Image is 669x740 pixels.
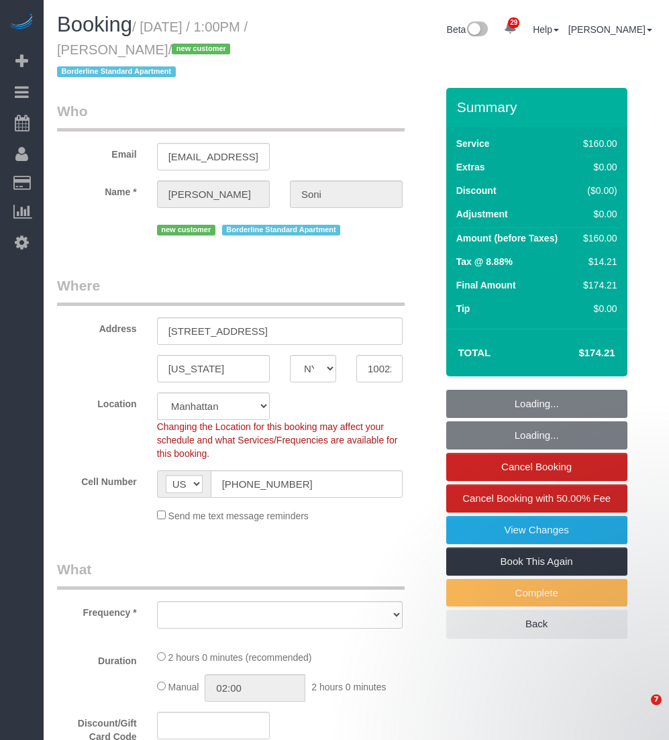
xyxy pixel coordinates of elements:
[157,421,398,459] span: Changing the Location for this booking may affect your schedule and what Services/Frequencies are...
[456,207,508,221] label: Adjustment
[172,44,230,54] span: new customer
[168,652,312,663] span: 2 hours 0 minutes (recommended)
[47,470,147,488] label: Cell Number
[168,682,199,692] span: Manual
[8,13,35,32] img: Automaid Logo
[456,137,490,150] label: Service
[578,207,617,221] div: $0.00
[456,278,516,292] label: Final Amount
[57,276,405,306] legend: Where
[651,694,662,705] span: 7
[290,180,403,208] input: Last Name
[578,184,617,197] div: ($0.00)
[47,143,147,161] label: Email
[447,24,488,35] a: Beta
[446,453,627,481] a: Cancel Booking
[568,24,652,35] a: [PERSON_NAME]
[168,511,309,521] span: Send me text message reminders
[157,225,215,235] span: new customer
[57,101,405,131] legend: Who
[457,99,621,115] h3: Summary
[57,560,405,590] legend: What
[47,649,147,668] label: Duration
[578,278,617,292] div: $174.21
[533,24,559,35] a: Help
[311,682,386,692] span: 2 hours 0 minutes
[157,180,270,208] input: First Name
[456,160,485,174] label: Extras
[458,347,491,358] strong: Total
[538,348,615,359] h4: $174.21
[47,392,147,411] label: Location
[456,184,497,197] label: Discount
[157,143,270,170] input: Email
[456,302,470,315] label: Tip
[57,19,248,80] small: / [DATE] / 1:00PM / [PERSON_NAME]
[356,355,403,382] input: Zip Code
[57,13,132,36] span: Booking
[211,470,403,498] input: Cell Number
[578,137,617,150] div: $160.00
[157,355,270,382] input: City
[462,492,611,504] span: Cancel Booking with 50.00% Fee
[456,255,513,268] label: Tax @ 8.88%
[47,601,147,619] label: Frequency *
[446,516,627,544] a: View Changes
[497,13,523,43] a: 29
[578,160,617,174] div: $0.00
[578,231,617,245] div: $160.00
[47,317,147,335] label: Address
[47,180,147,199] label: Name *
[578,255,617,268] div: $14.21
[623,694,656,727] iframe: Intercom live chat
[578,302,617,315] div: $0.00
[456,231,558,245] label: Amount (before Taxes)
[446,484,627,513] a: Cancel Booking with 50.00% Fee
[446,547,627,576] a: Book This Again
[57,66,176,77] span: Borderline Standard Apartment
[446,610,627,638] a: Back
[508,17,519,28] span: 29
[222,225,341,235] span: Borderline Standard Apartment
[466,21,488,39] img: New interface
